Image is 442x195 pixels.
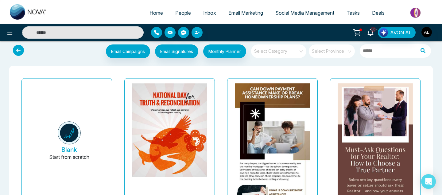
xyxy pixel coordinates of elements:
a: People [169,7,197,19]
button: Email Signatures [155,44,198,58]
h5: Blank [61,146,77,153]
img: novacrm [58,121,81,144]
span: Social Media Management [275,10,334,16]
span: Inbox [203,10,216,16]
span: 10+ [370,27,376,32]
span: AVON AI [390,29,410,36]
img: Market-place.gif [394,6,438,20]
img: Lead Flow [379,28,388,37]
a: Social Media Management [269,7,340,19]
img: User Avatar [421,27,432,37]
a: Email Marketing [222,7,269,19]
span: Email Marketing [228,10,263,16]
a: Monthly Planner [198,44,246,60]
a: 10+ [363,27,378,37]
div: Open Intercom Messenger [421,174,436,189]
a: Home [143,7,169,19]
p: Start from scratch [49,153,89,168]
span: Deals [372,10,385,16]
a: Inbox [197,7,222,19]
span: Tasks [347,10,360,16]
button: Monthly Planner [203,44,246,58]
button: Email Campaigns [106,44,150,58]
a: Email Campaigns [101,48,150,54]
a: Tasks [340,7,366,19]
img: Nova CRM Logo [10,4,47,20]
span: People [175,10,191,16]
img: novacrm [95,83,245,177]
a: Email Signatures [150,44,198,60]
button: AVON AI [378,27,416,38]
span: Home [149,10,163,16]
a: Deals [366,7,391,19]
